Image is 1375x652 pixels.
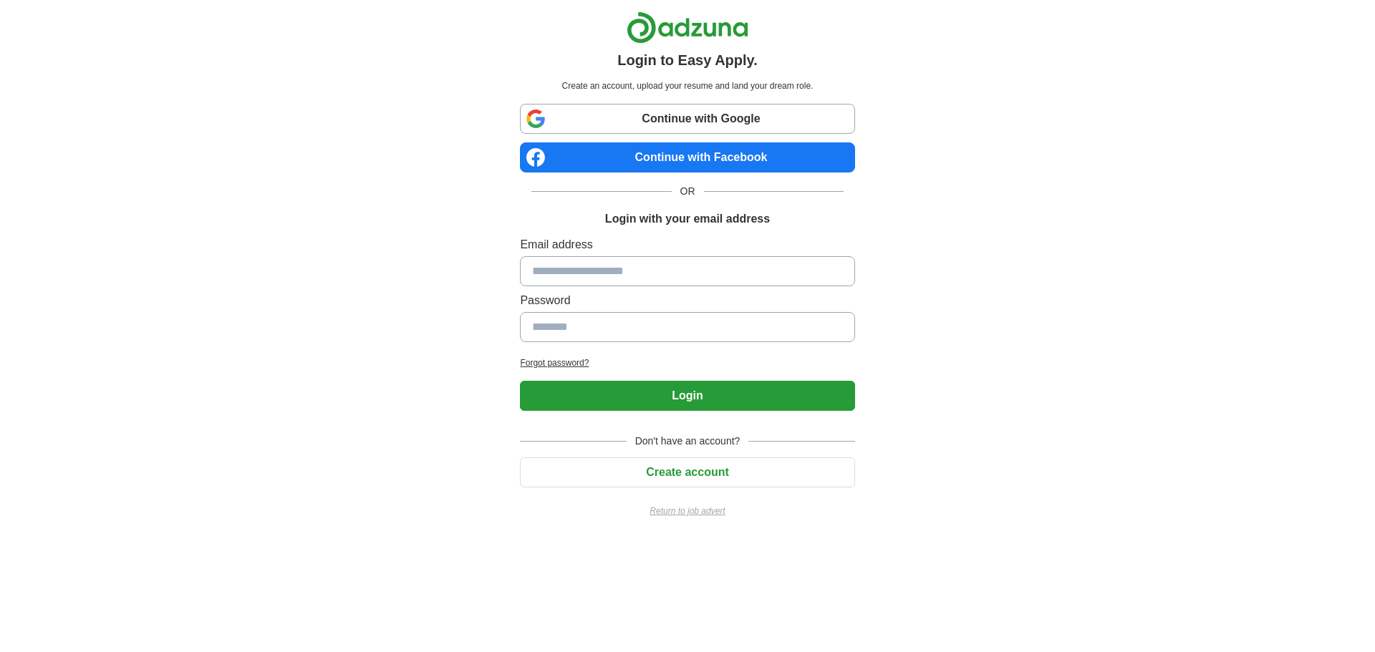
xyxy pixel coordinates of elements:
[605,210,770,228] h1: Login with your email address
[627,434,749,449] span: Don't have an account?
[627,11,748,44] img: Adzuna logo
[520,292,854,309] label: Password
[520,142,854,172] a: Continue with Facebook
[520,457,854,487] button: Create account
[672,184,704,199] span: OR
[520,505,854,517] a: Return to job advert
[520,356,854,369] a: Forgot password?
[520,236,854,253] label: Email address
[520,381,854,411] button: Login
[520,104,854,134] a: Continue with Google
[523,79,851,92] p: Create an account, upload your resume and land your dream role.
[520,466,854,478] a: Create account
[617,49,758,71] h1: Login to Easy Apply.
